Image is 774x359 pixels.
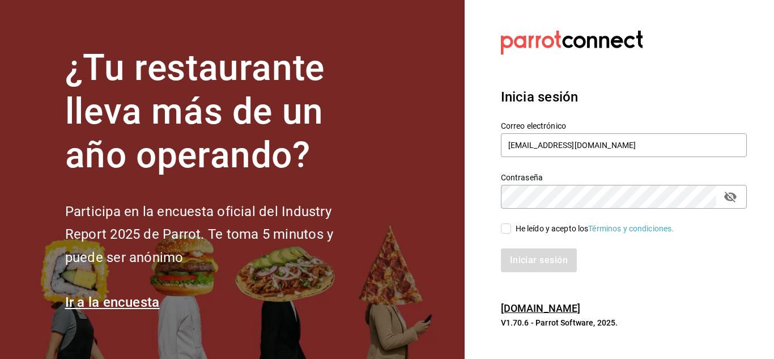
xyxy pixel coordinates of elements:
div: He leído y acepto los [516,223,674,235]
label: Contraseña [501,174,747,181]
a: [DOMAIN_NAME] [501,302,581,314]
input: Ingresa tu correo electrónico [501,133,747,157]
h2: Participa en la encuesta oficial del Industry Report 2025 de Parrot. Te toma 5 minutos y puede se... [65,200,371,269]
h1: ¿Tu restaurante lleva más de un año operando? [65,47,371,177]
a: Términos y condiciones. [588,224,674,233]
label: Correo electrónico [501,122,747,130]
a: Ir a la encuesta [65,294,160,310]
h3: Inicia sesión [501,87,747,107]
button: passwordField [721,187,740,206]
p: V1.70.6 - Parrot Software, 2025. [501,317,747,328]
